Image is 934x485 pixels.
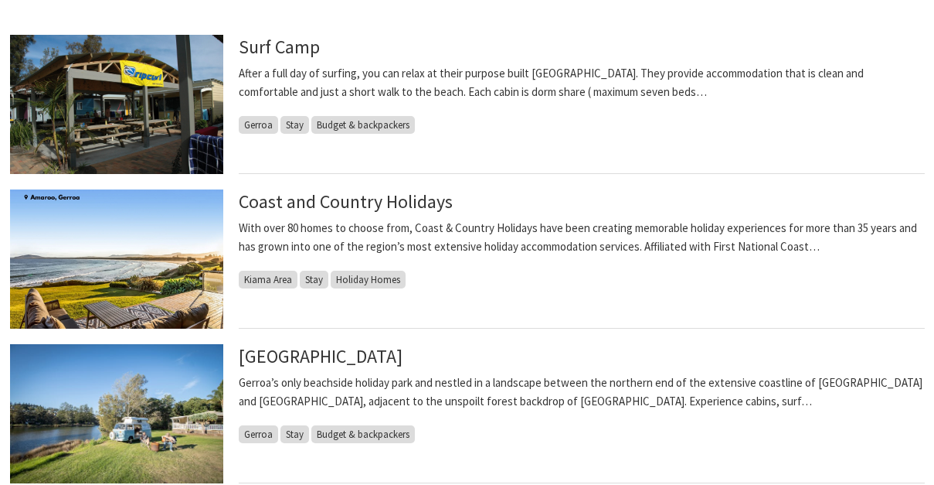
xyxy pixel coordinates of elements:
p: Gerroa’s only beachside holiday park and nestled in a landscape between the northern end of the e... [239,374,925,411]
span: Stay [300,271,328,289]
span: Gerroa [239,116,278,134]
a: [GEOGRAPHIC_DATA] [239,344,402,368]
a: Surf Camp [239,35,320,59]
img: Combi Van, Camping, Caravanning, Sites along Crooked River at Seven Mile Beach Holiday Park [10,344,223,483]
span: Stay [280,425,309,443]
p: With over 80 homes to choose from, Coast & Country Holidays have been creating memorable holiday ... [239,219,925,256]
p: After a full day of surfing, you can relax at their purpose built [GEOGRAPHIC_DATA]. They provide... [239,64,925,101]
img: Surf Camp Common Area [10,35,223,174]
span: Budget & backpackers [311,425,415,443]
a: Coast and Country Holidays [239,190,453,213]
span: Stay [280,116,309,134]
span: Kiama Area [239,271,297,289]
span: Holiday Homes [331,271,406,289]
span: Gerroa [239,425,278,443]
span: Budget & backpackers [311,116,415,134]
